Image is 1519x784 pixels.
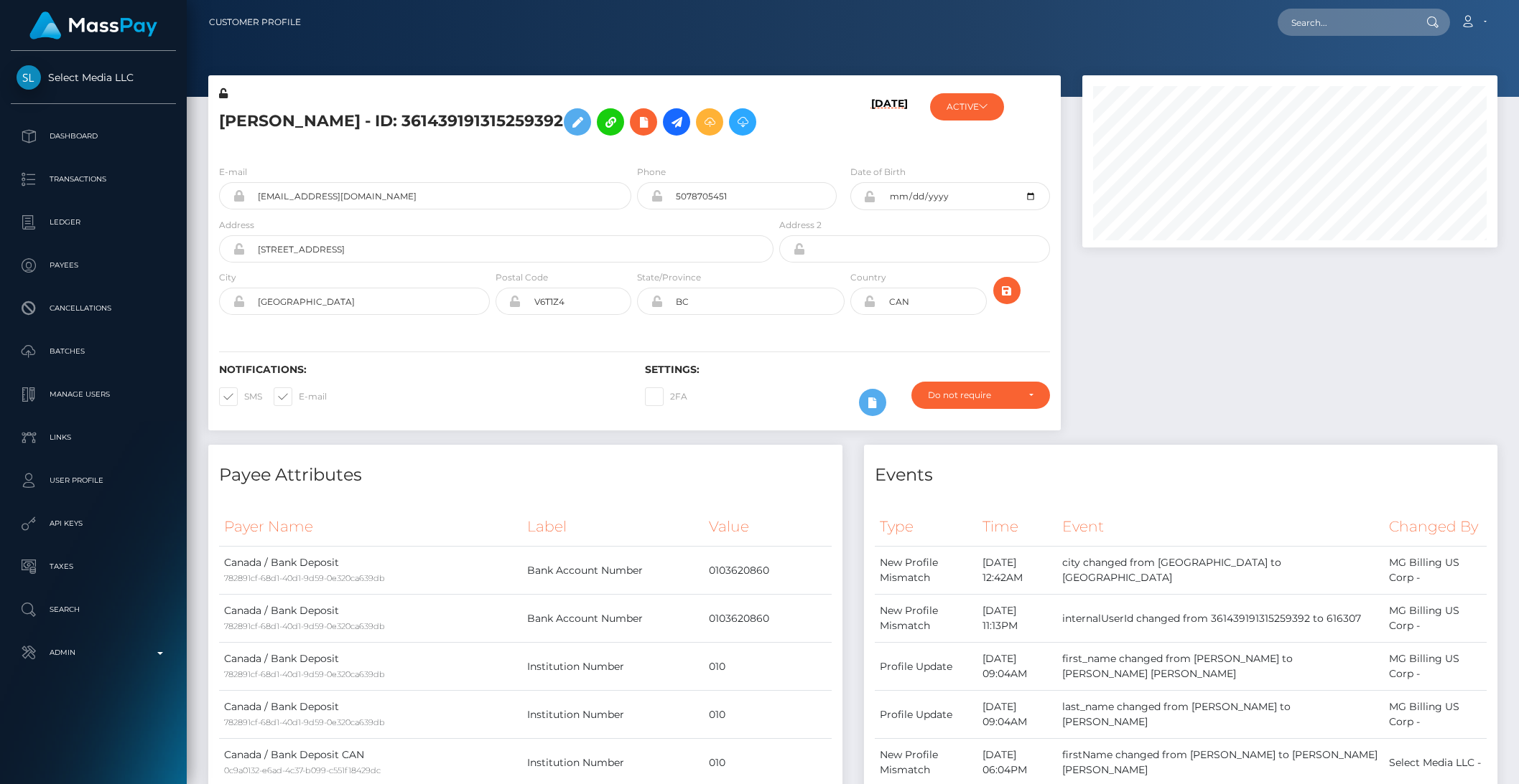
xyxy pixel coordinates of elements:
label: Postal Code [496,271,548,284]
td: MG Billing US Corp - [1384,643,1487,691]
a: Manage Users [11,377,176,412]
label: 2FA [645,387,687,406]
a: Cancellations [11,291,176,326]
td: Canada / Bank Deposit [219,691,522,739]
label: Phone [637,166,666,179]
h4: Events [875,463,1487,488]
td: first_name changed from [PERSON_NAME] to [PERSON_NAME] [PERSON_NAME] [1057,643,1384,691]
small: 0c9a0132-e6ad-4c37-b099-c551f18429dc [224,765,381,775]
a: Search [11,592,176,628]
button: Do not require [911,382,1049,409]
h6: Settings: [645,364,1049,376]
label: SMS [219,387,262,406]
th: Label [522,507,704,547]
a: Initiate Payout [663,108,690,136]
a: Dashboard [11,118,176,154]
label: E-mail [219,166,247,179]
p: Batches [17,341,170,362]
img: MassPay Logo [29,11,157,39]
th: Payer Name [219,507,522,547]
td: Canada / Bank Deposit [219,643,522,691]
button: ACTIVE [930,93,1004,121]
a: Admin [11,635,176,671]
td: 0103620860 [704,547,832,595]
th: Value [704,507,832,547]
span: Select Media LLC [11,71,176,84]
label: State/Province [637,271,701,284]
td: Profile Update [875,643,977,691]
small: 782891cf-68d1-40d1-9d59-0e320ca639db [224,621,385,631]
p: User Profile [17,470,170,491]
h6: Notifications: [219,364,623,376]
p: Transactions [17,169,170,190]
a: Batches [11,334,176,369]
th: Event [1057,507,1384,547]
td: [DATE] 12:42AM [977,547,1057,595]
p: Cancellations [17,298,170,319]
img: Select Media LLC [17,65,41,90]
a: Payees [11,247,176,283]
a: User Profile [11,463,176,499]
p: Payees [17,255,170,276]
td: MG Billing US Corp - [1384,691,1487,739]
td: [DATE] 09:04AM [977,691,1057,739]
td: MG Billing US Corp - [1384,547,1487,595]
td: Bank Account Number [522,547,704,595]
small: 782891cf-68d1-40d1-9d59-0e320ca639db [224,717,385,727]
p: Taxes [17,556,170,577]
td: New Profile Mismatch [875,547,977,595]
a: Customer Profile [209,7,301,37]
p: API Keys [17,513,170,534]
td: MG Billing US Corp - [1384,595,1487,643]
td: last_name changed from [PERSON_NAME] to [PERSON_NAME] [1057,691,1384,739]
p: Admin [17,642,170,663]
td: [DATE] 09:04AM [977,643,1057,691]
a: Links [11,420,176,455]
input: Search... [1278,9,1413,36]
a: API Keys [11,506,176,542]
td: internalUserId changed from 361439191315259392 to 616307 [1057,595,1384,643]
p: Links [17,427,170,448]
td: 010 [704,691,832,739]
th: Type [875,507,977,547]
p: Manage Users [17,384,170,405]
th: Time [977,507,1057,547]
label: Address [219,219,254,232]
div: Do not require [928,389,1016,401]
label: Address 2 [779,219,822,232]
a: Ledger [11,204,176,240]
label: City [219,271,236,284]
td: 010 [704,643,832,691]
td: Institution Number [522,691,704,739]
td: city changed from [GEOGRAPHIC_DATA] to [GEOGRAPHIC_DATA] [1057,547,1384,595]
td: 0103620860 [704,595,832,643]
td: Profile Update [875,691,977,739]
small: 782891cf-68d1-40d1-9d59-0e320ca639db [224,669,385,679]
a: Transactions [11,161,176,197]
h4: Payee Attributes [219,463,832,488]
label: E-mail [274,387,327,406]
td: New Profile Mismatch [875,595,977,643]
a: Taxes [11,549,176,585]
th: Changed By [1384,507,1487,547]
td: Bank Account Number [522,595,704,643]
td: Canada / Bank Deposit [219,547,522,595]
h5: [PERSON_NAME] - ID: 361439191315259392 [219,101,766,143]
label: Date of Birth [850,166,906,179]
p: Dashboard [17,126,170,147]
p: Search [17,599,170,620]
td: [DATE] 11:13PM [977,595,1057,643]
label: Country [850,271,886,284]
p: Ledger [17,212,170,233]
td: Canada / Bank Deposit [219,595,522,643]
small: 782891cf-68d1-40d1-9d59-0e320ca639db [224,573,385,583]
td: Institution Number [522,643,704,691]
h6: [DATE] [871,98,908,148]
